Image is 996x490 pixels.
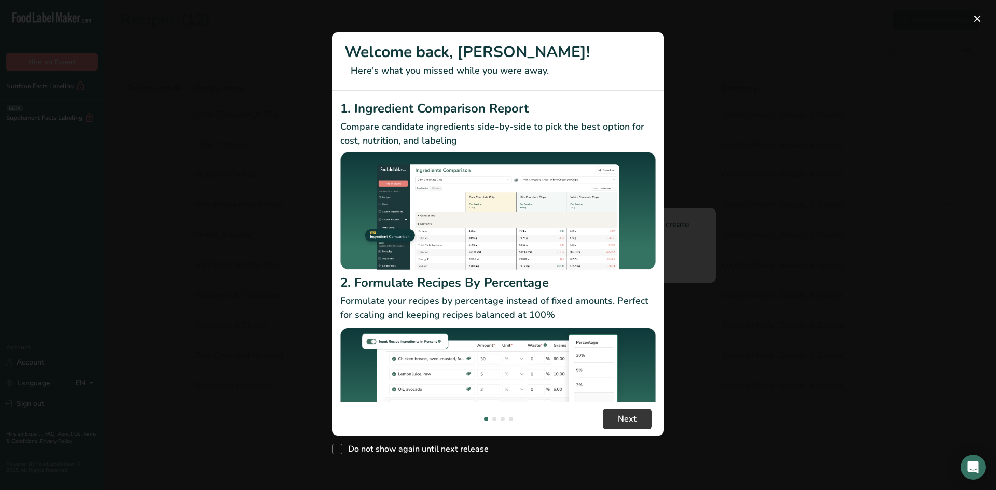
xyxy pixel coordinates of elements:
p: Formulate your recipes by percentage instead of fixed amounts. Perfect for scaling and keeping re... [340,294,656,322]
span: Next [618,413,637,425]
h2: 1. Ingredient Comparison Report [340,99,656,118]
img: Ingredient Comparison Report [340,152,656,270]
h1: Welcome back, [PERSON_NAME]! [344,40,652,64]
p: Here's what you missed while you were away. [344,64,652,78]
div: Open Intercom Messenger [961,455,986,480]
p: Compare candidate ingredients side-by-side to pick the best option for cost, nutrition, and labeling [340,120,656,148]
span: Do not show again until next release [342,444,489,454]
img: Formulate Recipes By Percentage [340,326,656,451]
h2: 2. Formulate Recipes By Percentage [340,273,656,292]
button: Next [603,409,652,429]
